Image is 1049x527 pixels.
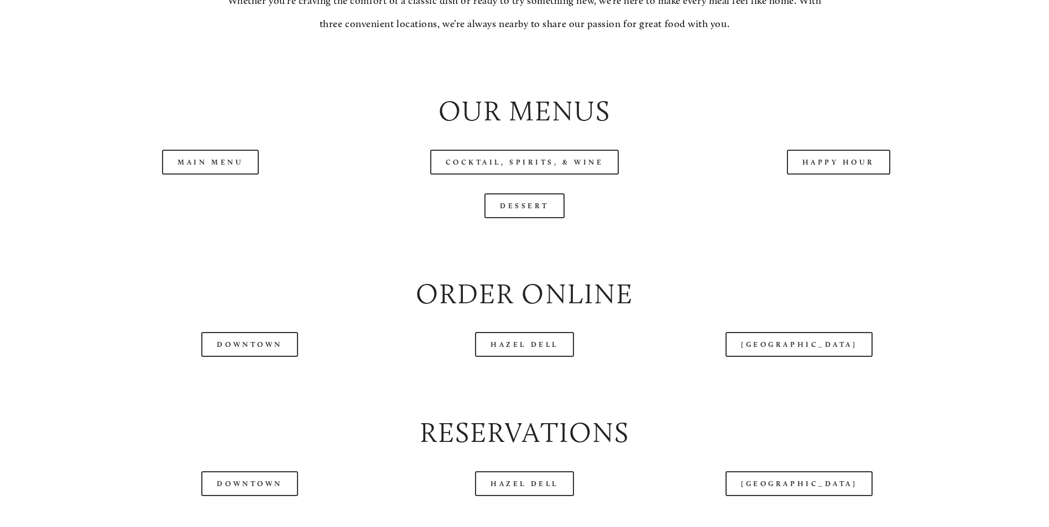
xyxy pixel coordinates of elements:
a: Happy Hour [787,150,891,175]
a: Cocktail, Spirits, & Wine [430,150,619,175]
a: Downtown [201,471,298,496]
h2: Order Online [63,275,986,314]
a: [GEOGRAPHIC_DATA] [726,332,873,357]
a: Hazel Dell [475,332,574,357]
a: Dessert [484,193,565,218]
a: Downtown [201,332,298,357]
a: Main Menu [162,150,259,175]
h2: Reservations [63,413,986,452]
a: Hazel Dell [475,471,574,496]
h2: Our Menus [63,92,986,131]
a: [GEOGRAPHIC_DATA] [726,471,873,496]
